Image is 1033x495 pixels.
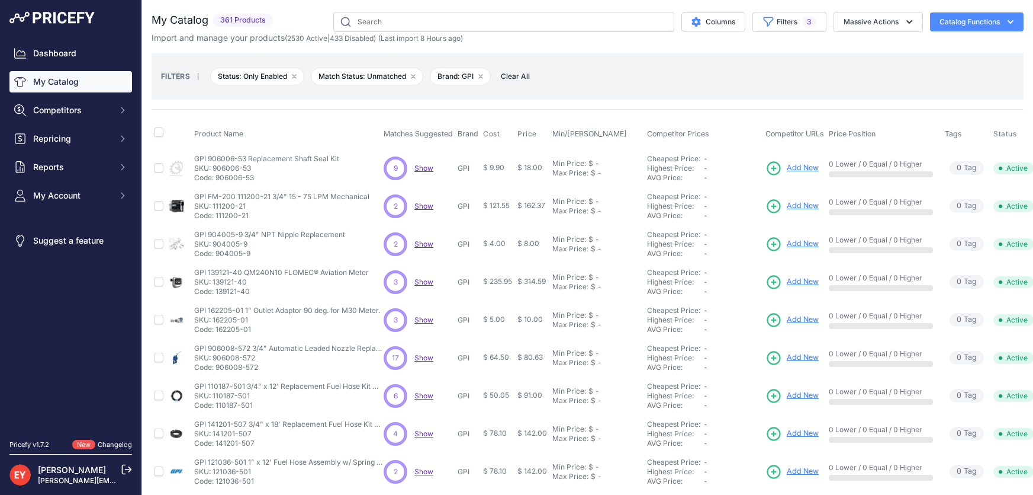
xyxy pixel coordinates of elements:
[647,230,700,239] a: Cheapest Price:
[552,387,586,396] div: Min Price:
[483,129,502,139] button: Cost
[588,159,593,168] div: $
[414,164,433,173] span: Show
[591,206,596,216] div: $
[704,382,707,391] span: -
[945,129,962,138] span: Tags
[593,349,599,358] div: -
[552,282,588,292] div: Max Price:
[593,159,599,168] div: -
[829,197,933,207] p: 0 Lower / 0 Equal / 0 Higher
[647,439,704,448] div: AVG Price:
[414,467,433,476] a: Show
[704,477,707,486] span: -
[517,391,542,400] span: $ 91.00
[394,391,398,401] span: 6
[194,239,345,249] p: SKU: 904005-9
[384,129,453,138] span: Matches Suggested
[552,320,588,330] div: Max Price:
[194,382,384,391] p: GPI 110187-501 3/4" x 12' Replacement Fuel Hose Kit w/ Static Wire
[72,440,95,450] span: New
[596,206,601,216] div: -
[647,173,704,183] div: AVG Price:
[704,230,707,239] span: -
[194,325,380,334] p: Code: 162205-01
[647,477,704,486] div: AVG Price:
[588,197,593,206] div: $
[552,349,586,358] div: Min Price:
[9,43,132,64] a: Dashboard
[38,476,279,485] a: [PERSON_NAME][EMAIL_ADDRESS][PERSON_NAME][DOMAIN_NAME]
[681,12,745,31] button: Columns
[834,12,923,32] button: Massive Actions
[414,353,433,362] span: Show
[194,401,384,410] p: Code: 110187-501
[517,277,546,286] span: $ 314.59
[591,282,596,292] div: $
[588,424,593,434] div: $
[9,440,49,450] div: Pricefy v1.7.2
[194,192,369,202] p: GPI FM-200 111200-21 3/4" 15 - 75 LPM Mechanical
[647,239,704,249] div: Highest Price:
[552,396,588,405] div: Max Price:
[483,129,500,139] span: Cost
[787,390,819,401] span: Add New
[483,467,507,475] span: $ 78.10
[957,200,961,212] span: 0
[9,12,95,24] img: Pricefy Logo
[704,164,707,173] span: -
[647,391,704,401] div: Highest Price:
[647,192,700,201] a: Cheapest Price:
[194,429,384,439] p: SKU: 141201-507
[194,129,243,138] span: Product Name
[765,160,819,177] a: Add New
[9,128,132,149] button: Repricing
[588,349,593,358] div: $
[596,244,601,254] div: -
[593,424,599,434] div: -
[210,68,304,85] span: Status: Only Enabled
[430,68,491,85] span: Brand: GPI
[517,353,543,362] span: $ 80.63
[647,306,700,315] a: Cheapest Price:
[957,276,961,288] span: 0
[552,168,588,178] div: Max Price:
[552,129,627,138] span: Min/[PERSON_NAME]
[458,202,478,211] p: GPI
[647,458,700,467] a: Cheapest Price:
[287,34,327,43] a: 2530 Active
[194,391,384,401] p: SKU: 110187-501
[394,201,398,212] span: 2
[765,312,819,328] a: Add New
[588,387,593,396] div: $
[596,282,601,292] div: -
[950,275,984,289] span: Tag
[414,315,433,324] a: Show
[458,315,478,325] p: GPI
[552,273,586,282] div: Min Price:
[9,100,132,121] button: Competitors
[9,157,132,178] button: Reports
[829,159,933,169] p: 0 Lower / 0 Equal / 0 Higher
[787,314,819,325] span: Add New
[765,350,819,366] a: Add New
[593,462,599,472] div: -
[647,344,700,353] a: Cheapest Price:
[765,198,819,215] a: Add New
[483,163,504,172] span: $ 9.90
[458,277,478,287] p: GPI
[950,199,984,213] span: Tag
[593,311,599,320] div: -
[704,268,707,277] span: -
[9,71,132,92] a: My Catalog
[593,235,599,244] div: -
[552,311,586,320] div: Min Price:
[483,277,512,286] span: $ 235.95
[647,154,700,163] a: Cheapest Price:
[552,424,586,434] div: Min Price:
[285,34,376,43] span: ( | )
[552,197,586,206] div: Min Price:
[495,71,536,82] button: Clear All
